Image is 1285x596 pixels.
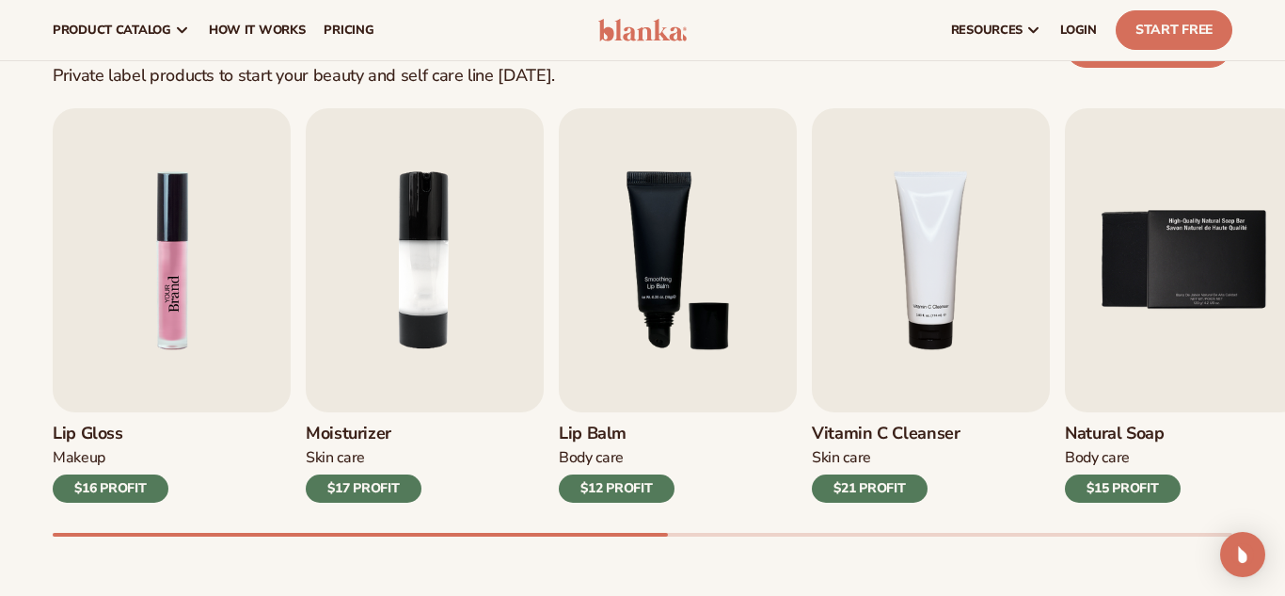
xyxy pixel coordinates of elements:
[1065,448,1181,468] div: Body Care
[1116,10,1232,50] a: Start Free
[53,108,291,412] img: Shopify Image 5
[812,475,928,503] div: $21 PROFIT
[306,448,421,468] div: Skin Care
[53,475,168,503] div: $16 PROFIT
[598,19,687,41] img: logo
[53,23,171,38] span: product catalog
[53,108,291,503] a: 1 / 9
[559,424,674,444] h3: Lip Balm
[559,108,797,503] a: 3 / 9
[1220,532,1265,577] div: Open Intercom Messenger
[306,108,544,503] a: 2 / 9
[53,66,555,87] div: Private label products to start your beauty and self care line [DATE].
[951,23,1023,38] span: resources
[306,475,421,503] div: $17 PROFIT
[812,424,960,444] h3: Vitamin C Cleanser
[53,424,168,444] h3: Lip Gloss
[324,23,373,38] span: pricing
[559,475,674,503] div: $12 PROFIT
[306,424,421,444] h3: Moisturizer
[1060,23,1097,38] span: LOGIN
[559,448,674,468] div: Body Care
[209,23,306,38] span: How It Works
[1065,424,1181,444] h3: Natural Soap
[1065,475,1181,503] div: $15 PROFIT
[812,448,960,468] div: Skin Care
[53,448,168,468] div: Makeup
[812,108,1050,503] a: 4 / 9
